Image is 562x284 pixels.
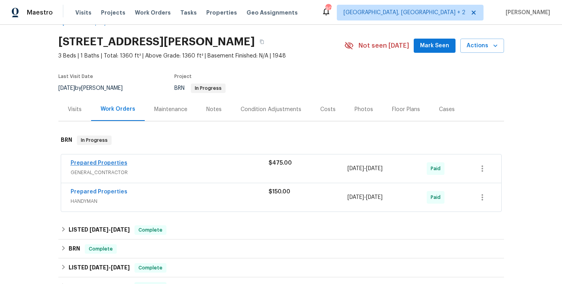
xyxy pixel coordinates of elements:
span: Projects [101,9,125,17]
div: Cases [439,106,455,113]
span: $475.00 [269,160,292,166]
a: Prepared Properties [71,160,127,166]
div: Maintenance [154,106,187,113]
span: - [347,193,383,201]
span: Complete [86,245,116,253]
span: Project [174,74,192,79]
h6: BRN [61,136,72,145]
div: Condition Adjustments [241,106,301,113]
div: LISTED [DATE]-[DATE]Complete [58,221,504,239]
span: In Progress [78,136,111,144]
div: LISTED [DATE]-[DATE]Complete [58,258,504,277]
span: [DATE] [347,166,364,171]
button: Copy Address [255,35,269,49]
span: Not seen [DATE] [358,42,409,50]
span: Properties [206,9,237,17]
div: 90 [325,5,331,13]
span: [DATE] [366,195,383,200]
span: [DATE] [111,265,130,270]
span: Maestro [27,9,53,17]
span: Complete [135,226,166,234]
span: [DATE] [58,85,75,91]
div: Visits [68,106,82,113]
span: [DATE] [111,227,130,232]
span: Geo Assignments [246,9,298,17]
div: Costs [320,106,336,113]
h6: LISTED [69,263,130,273]
span: [GEOGRAPHIC_DATA], [GEOGRAPHIC_DATA] + 2 [344,9,465,17]
span: Work Orders [135,9,171,17]
span: Actions [467,41,498,51]
span: [DATE] [347,195,364,200]
h6: BRN [69,244,80,254]
span: [DATE] [90,265,108,270]
span: Last Visit Date [58,74,93,79]
span: Visits [75,9,91,17]
span: In Progress [192,86,225,91]
span: [DATE] [366,166,383,171]
span: Tasks [180,10,197,15]
span: - [90,227,130,232]
a: Prepared Properties [71,189,127,195]
span: $150.00 [269,189,290,195]
div: Photos [355,106,373,113]
div: BRN In Progress [58,128,504,153]
div: Floor Plans [392,106,420,113]
button: Actions [460,39,504,53]
span: [PERSON_NAME] [502,9,550,17]
span: HANDYMAN [71,197,269,205]
span: Complete [135,264,166,272]
span: - [90,265,130,270]
h2: [STREET_ADDRESS][PERSON_NAME] [58,38,255,46]
span: [DATE] [90,227,108,232]
span: Paid [431,193,444,201]
div: BRN Complete [58,239,504,258]
button: Mark Seen [414,39,456,53]
div: Notes [206,106,222,113]
span: GENERAL_CONTRACTOR [71,169,269,176]
span: Paid [431,165,444,173]
div: Work Orders [101,105,135,113]
span: BRN [174,85,226,91]
span: Mark Seen [420,41,449,51]
span: - [347,165,383,173]
h6: LISTED [69,225,130,235]
div: by [PERSON_NAME] [58,84,132,93]
span: 3 Beds | 1 Baths | Total: 1360 ft² | Above Grade: 1360 ft² | Basement Finished: N/A | 1948 [58,52,344,60]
